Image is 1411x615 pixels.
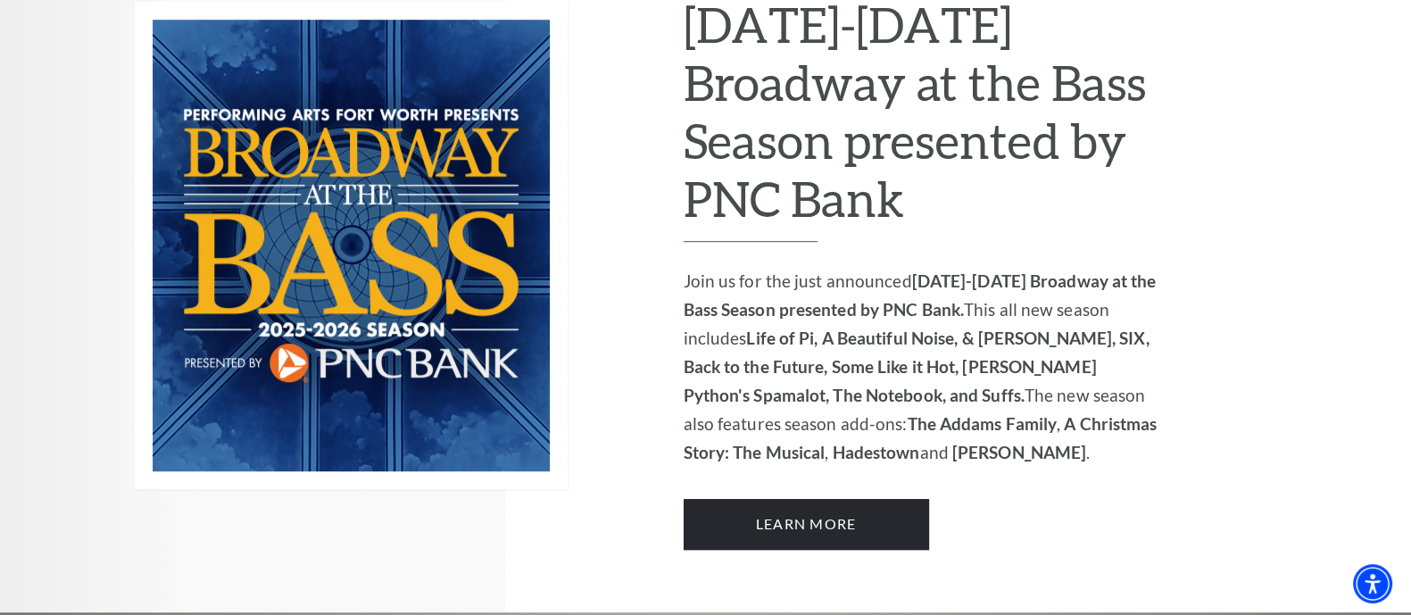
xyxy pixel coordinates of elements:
strong: The Addams Family [907,413,1057,434]
p: Join us for the just announced This all new season includes The new season also features season a... [684,267,1161,467]
strong: A Christmas Story: The Musical [684,413,1158,462]
strong: Life of Pi, A Beautiful Noise, & [PERSON_NAME], SIX, Back to the Future, Some Like it Hot, [PERSO... [684,328,1150,405]
div: Accessibility Menu [1353,564,1392,603]
strong: [DATE]-[DATE] Broadway at the Bass Season presented by PNC Bank. [684,270,1157,320]
a: Learn More 2025-2026 Broadway at the Bass Season presented by PNC Bank [684,499,929,549]
strong: [PERSON_NAME] [952,442,1086,462]
img: Performing Arts Fort Worth Presents [135,2,568,489]
strong: Hadestown [833,442,920,462]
